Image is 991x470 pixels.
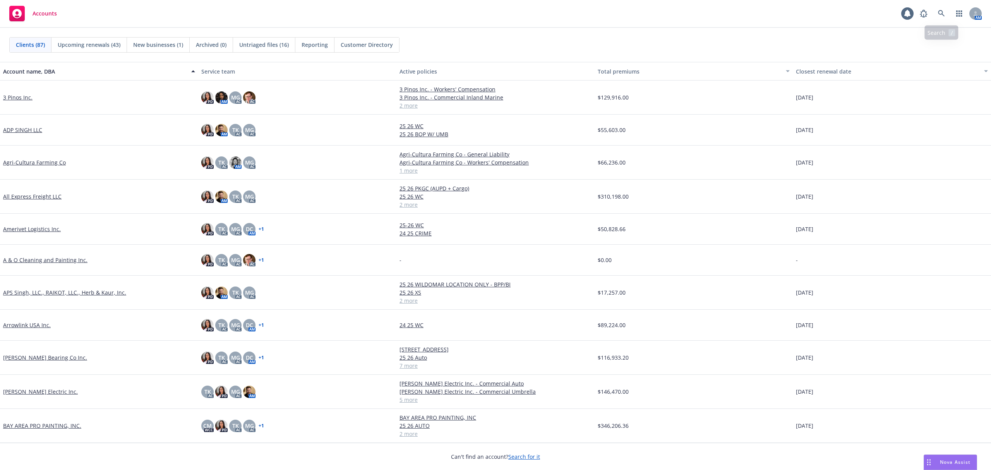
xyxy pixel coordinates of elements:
[399,229,592,237] a: 24 25 CRIME
[924,455,934,470] div: Drag to move
[796,321,813,329] span: [DATE]
[3,256,87,264] a: A & O Cleaning and Painting Inc.
[796,422,813,430] span: [DATE]
[3,126,42,134] a: ADP SINGH LLC
[201,352,214,364] img: photo
[399,280,592,288] a: 25 26 WILDOMAR LOCATION ONLY - BPP/BI
[598,388,629,396] span: $146,470.00
[16,41,45,49] span: Clients (87)
[218,256,225,264] span: TK
[399,388,592,396] a: [PERSON_NAME] Electric Inc. - Commercial Umbrella
[399,321,592,329] a: 24 25 WC
[201,156,214,169] img: photo
[3,353,87,362] a: [PERSON_NAME] Bearing Co Inc.
[399,158,592,166] a: Agri-Cultura Farming Co - Workers' Compensation
[246,321,253,329] span: DC
[3,192,62,201] a: All Express Freight LLC
[231,256,240,264] span: MG
[399,396,592,404] a: 5 more
[396,62,595,81] button: Active policies
[399,297,592,305] a: 2 more
[399,221,592,229] a: 25-26 WC
[201,67,393,75] div: Service team
[399,413,592,422] a: BAY AREA PRO PAINTING, INC
[796,388,813,396] span: [DATE]
[3,321,51,329] a: Arrowlink USA Inc.
[302,41,328,49] span: Reporting
[201,124,214,136] img: photo
[399,184,592,192] a: 25 26 PKGC (AUPD + Cargo)
[796,126,813,134] span: [DATE]
[218,158,225,166] span: TK
[259,323,264,328] a: + 1
[916,6,931,21] a: Report a Bug
[793,62,991,81] button: Closest renewal date
[598,321,626,329] span: $89,224.00
[259,258,264,262] a: + 1
[796,288,813,297] span: [DATE]
[934,6,949,21] a: Search
[399,256,401,264] span: -
[341,41,393,49] span: Customer Directory
[215,420,228,432] img: photo
[259,424,264,428] a: + 1
[215,386,228,398] img: photo
[595,62,793,81] button: Total premiums
[218,321,225,329] span: TK
[796,67,979,75] div: Closest renewal date
[924,455,977,470] button: Nova Assist
[243,386,255,398] img: photo
[598,126,626,134] span: $55,603.00
[399,379,592,388] a: [PERSON_NAME] Electric Inc. - Commercial Auto
[399,122,592,130] a: 25 26 WC
[399,166,592,175] a: 1 more
[246,225,253,233] span: DC
[598,288,626,297] span: $17,257.00
[245,192,254,201] span: MG
[218,225,225,233] span: TK
[796,158,813,166] span: [DATE]
[3,67,187,75] div: Account name, DBA
[201,190,214,203] img: photo
[215,190,228,203] img: photo
[246,353,253,362] span: DC
[598,192,629,201] span: $310,198.00
[399,345,592,353] a: [STREET_ADDRESS]
[231,225,240,233] span: MG
[3,158,66,166] a: Agri-Cultura Farming Co
[201,223,214,235] img: photo
[598,353,629,362] span: $116,933.20
[229,156,242,169] img: photo
[215,91,228,104] img: photo
[201,254,214,266] img: photo
[508,453,540,460] a: Search for it
[399,192,592,201] a: 25 26 WC
[598,93,629,101] span: $129,916.00
[952,6,967,21] a: Switch app
[215,286,228,299] img: photo
[598,422,629,430] span: $346,206.36
[231,321,240,329] span: MG
[239,41,289,49] span: Untriaged files (16)
[133,41,183,49] span: New businesses (1)
[796,93,813,101] span: [DATE]
[203,422,212,430] span: CM
[3,388,78,396] a: [PERSON_NAME] Electric Inc.
[232,422,239,430] span: TK
[796,192,813,201] span: [DATE]
[198,62,396,81] button: Service team
[232,126,239,134] span: TK
[215,124,228,136] img: photo
[245,158,254,166] span: MG
[399,130,592,138] a: 25 26 BOP W/ UMB
[796,225,813,233] span: [DATE]
[796,256,798,264] span: -
[3,288,126,297] a: APS Singh, LLC., RAIKOT, LLC., Herb & Kaur, Inc.
[218,353,225,362] span: TK
[259,355,264,360] a: + 1
[399,422,592,430] a: 25 26 AUTO
[796,353,813,362] span: [DATE]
